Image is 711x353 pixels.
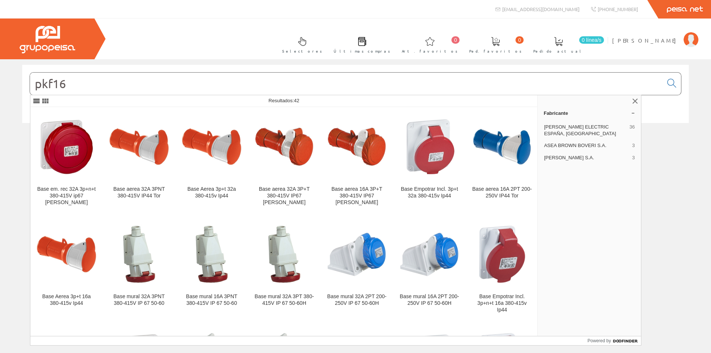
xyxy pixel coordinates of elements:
div: Base aerea 32A 3P+T 380-415V IP67 [PERSON_NAME] [254,186,314,206]
div: Base mural 32A 3PNT 380-415V IP 67 50-60 [109,293,169,307]
img: Base mural 32A 3PT 380-415V IP 67 50-60H [254,224,314,284]
span: [PERSON_NAME] ELECTRIC ESPAÑA, [GEOGRAPHIC_DATA] [544,124,627,137]
img: Base mural 16A 3PNT 380-415V IP 67 50-60 [181,224,242,284]
img: Base aerea 16A 2PT 200-250V IP44 Tor [472,116,532,177]
a: [PERSON_NAME] [612,31,698,38]
span: Resultados: [268,98,299,103]
span: 3 [632,154,635,161]
span: [PERSON_NAME] S.A. [544,154,629,161]
a: Base em. rec 32A 3p+n+t 380-415V ip67 Tornillo Base em. rec 32A 3p+n+t 380-415V ip67 [PERSON_NAME] [30,107,103,214]
img: Base Empotrar Incl. 3p+t 32a 380-415v Ip44 [399,116,460,177]
a: Base mural 16A 3PNT 380-415V IP 67 50-60 Base mural 16A 3PNT 380-415V IP 67 50-60 [176,215,248,322]
span: ASEA BROWN BOVERI S.A. [544,142,629,149]
img: Base Aerea 3p+t 16a 380-415v Ip44 [36,224,97,284]
img: Base mural 32A 3PNT 380-415V IP 67 50-60 [109,224,169,284]
div: Base mural 16A 2PT 200-250V IP 67 50-60H [399,293,460,307]
a: Base aerea 32A 3P+T 380-415V IP67 Tor Schneider Base aerea 32A 3P+T 380-415V IP67 [PERSON_NAME] [248,107,320,214]
img: Base mural 16A 2PT 200-250V IP 67 50-60H [399,224,460,284]
a: Base mural 16A 2PT 200-250V IP 67 50-60H Base mural 16A 2PT 200-250V IP 67 50-60H [393,215,465,322]
span: [PHONE_NUMBER] [598,6,638,12]
span: 36 [630,124,635,137]
span: [EMAIL_ADDRESS][DOMAIN_NAME] [502,6,580,12]
a: Base Aerea 3p+t 16a 380-415v Ip44 Base Aerea 3p+t 16a 380-415v Ip44 [30,215,103,322]
a: Base mural 32A 3PNT 380-415V IP 67 50-60 Base mural 32A 3PNT 380-415V IP 67 50-60 [103,215,175,322]
div: Base em. rec 32A 3p+n+t 380-415V ip67 [PERSON_NAME] [36,186,97,206]
div: Base aerea 16A 2PT 200-250V IP44 Tor [472,186,532,199]
a: Fabricante [538,107,641,119]
span: 0 línea/s [579,36,604,44]
div: Base aerea 32A 3PNT 380-415V IP44 Tor [109,186,169,199]
div: Base mural 16A 3PNT 380-415V IP 67 50-60 [181,293,242,307]
div: Base Aerea 3p+t 16a 380-415v Ip44 [36,293,97,307]
img: Base aerea 16A 3P+T 380-415V IP67 Tor Schneider [327,116,387,177]
div: Base mural 32A 2PT 200-250V IP 67 50-60H [327,293,387,307]
div: Base Empotrar Incl. 3p+n+t 16a 380-415v Ip44 [472,293,532,313]
span: 42 [294,98,299,103]
span: 3 [632,142,635,149]
a: Base aerea 16A 2PT 200-250V IP44 Tor Base aerea 16A 2PT 200-250V IP44 Tor [466,107,538,214]
span: Ped. favoritos [469,47,522,55]
a: Base mural 32A 2PT 200-250V IP 67 50-60H Base mural 32A 2PT 200-250V IP 67 50-60H [321,215,393,322]
a: Base Empotrar Incl. 3p+n+t 16a 380-415v Ip44 Base Empotrar Incl. 3p+n+t 16a 380-415v Ip44 [466,215,538,322]
a: Base Empotrar Incl. 3p+t 32a 380-415v Ip44 Base Empotrar Incl. 3p+t 32a 380-415v Ip44 [393,107,465,214]
a: Últimas compras [326,31,394,58]
span: 0 [515,36,524,44]
span: Pedido actual [533,47,584,55]
img: Base mural 32A 2PT 200-250V IP 67 50-60H [327,224,387,284]
div: Base Empotrar Incl. 3p+t 32a 380-415v Ip44 [399,186,460,199]
span: Últimas compras [334,47,390,55]
span: 0 [451,36,460,44]
a: Base aerea 16A 3P+T 380-415V IP67 Tor Schneider Base aerea 16A 3P+T 380-415V IP67 [PERSON_NAME] [321,107,393,214]
input: Buscar... [30,73,663,95]
div: Base mural 32A 3PT 380-415V IP 67 50-60H [254,293,314,307]
div: Base Aerea 3p+t 32a 380-415v Ip44 [181,186,242,199]
img: Grupo Peisa [20,26,75,53]
img: Base em. rec 32A 3p+n+t 380-415V ip67 Tornillo [36,116,97,177]
img: Base aerea 32A 3P+T 380-415V IP67 Tor Schneider [254,116,314,177]
span: [PERSON_NAME] [612,37,680,44]
img: Base Empotrar Incl. 3p+n+t 16a 380-415v Ip44 [472,224,532,284]
a: Base mural 32A 3PT 380-415V IP 67 50-60H Base mural 32A 3PT 380-415V IP 67 50-60H [248,215,320,322]
img: Base aerea 32A 3PNT 380-415V IP44 Tor [109,116,169,177]
a: Base aerea 32A 3PNT 380-415V IP44 Tor Base aerea 32A 3PNT 380-415V IP44 Tor [103,107,175,214]
img: Base Aerea 3p+t 32a 380-415v Ip44 [181,116,242,177]
span: Selectores [282,47,322,55]
a: Base Aerea 3p+t 32a 380-415v Ip44 Base Aerea 3p+t 32a 380-415v Ip44 [176,107,248,214]
span: Powered by [588,337,611,344]
span: Art. favoritos [402,47,458,55]
a: Powered by [588,336,641,345]
a: Selectores [275,31,326,58]
div: © Grupo Peisa [22,132,689,139]
div: Base aerea 16A 3P+T 380-415V IP67 [PERSON_NAME] [327,186,387,206]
